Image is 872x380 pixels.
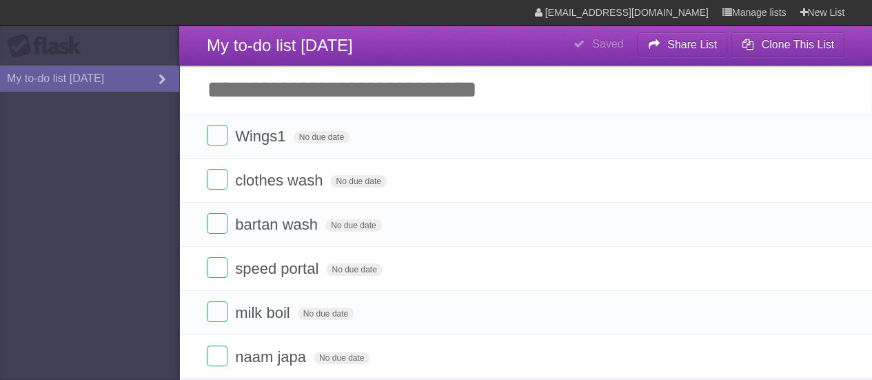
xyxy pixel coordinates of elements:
[330,175,386,188] span: No due date
[637,32,728,57] button: Share List
[207,213,227,234] label: Done
[298,308,354,320] span: No due date
[7,34,90,59] div: Flask
[235,260,322,277] span: speed portal
[667,39,717,50] b: Share List
[235,348,310,366] span: naam japa
[235,216,321,233] span: bartan wash
[235,128,289,145] span: Wings1
[207,125,227,146] label: Done
[207,36,353,54] span: My to-do list [DATE]
[207,169,227,190] label: Done
[592,38,623,50] b: Saved
[314,352,369,364] span: No due date
[207,257,227,278] label: Done
[235,172,326,189] span: clothes wash
[235,304,293,321] span: milk boil
[761,39,834,50] b: Clone This List
[207,346,227,366] label: Done
[326,263,382,276] span: No due date
[207,301,227,322] label: Done
[731,32,844,57] button: Clone This List
[294,131,349,143] span: No due date
[325,219,381,232] span: No due date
